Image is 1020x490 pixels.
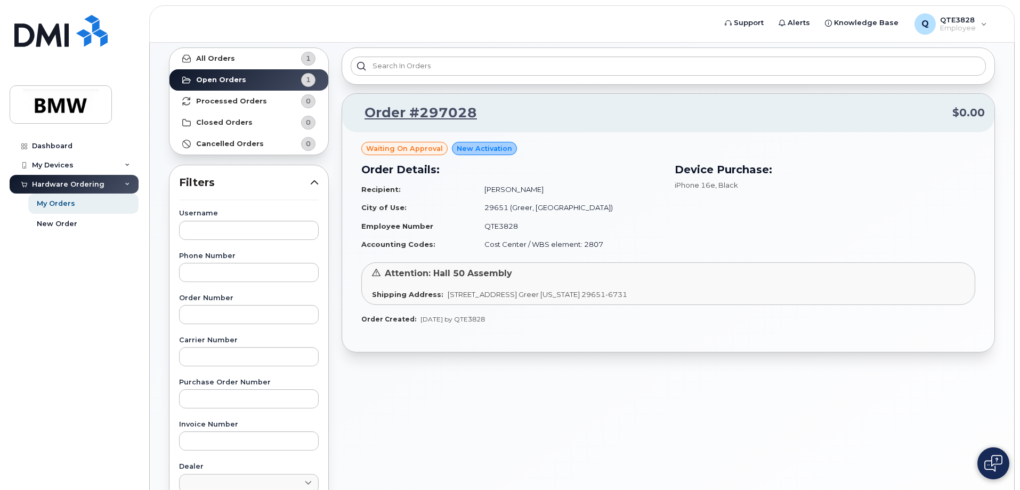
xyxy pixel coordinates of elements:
[169,91,328,112] a: Processed Orders0
[361,315,416,323] strong: Order Created:
[352,103,477,123] a: Order #297028
[179,210,319,217] label: Username
[196,97,267,106] strong: Processed Orders
[179,337,319,344] label: Carrier Number
[952,105,985,121] span: $0.00
[179,253,319,260] label: Phone Number
[448,290,627,299] span: [STREET_ADDRESS] Greer [US_STATE] 29651-6731
[196,54,235,63] strong: All Orders
[179,379,319,386] label: Purchase Order Number
[179,295,319,302] label: Order Number
[179,463,319,470] label: Dealer
[372,290,443,299] strong: Shipping Address:
[351,57,986,76] input: Search in orders
[788,18,810,28] span: Alerts
[179,421,319,428] label: Invoice Number
[361,162,662,178] h3: Order Details:
[306,75,311,85] span: 1
[715,181,738,189] span: , Black
[196,118,253,127] strong: Closed Orders
[834,18,898,28] span: Knowledge Base
[675,162,975,178] h3: Device Purchase:
[306,96,311,106] span: 0
[940,15,976,24] span: QTE3828
[196,140,264,148] strong: Cancelled Orders
[306,139,311,149] span: 0
[817,12,906,34] a: Knowledge Base
[361,222,433,230] strong: Employee Number
[940,24,976,33] span: Employee
[475,198,662,217] td: 29651 (Greer, [GEOGRAPHIC_DATA])
[169,69,328,91] a: Open Orders1
[771,12,817,34] a: Alerts
[306,117,311,127] span: 0
[361,203,407,212] strong: City of Use:
[179,175,310,190] span: Filters
[475,180,662,199] td: [PERSON_NAME]
[457,143,512,154] span: New Activation
[475,235,662,254] td: Cost Center / WBS element: 2807
[306,53,311,63] span: 1
[361,185,401,194] strong: Recipient:
[734,18,764,28] span: Support
[169,112,328,133] a: Closed Orders0
[366,143,443,154] span: Waiting On Approval
[196,76,246,84] strong: Open Orders
[921,18,929,30] span: Q
[420,315,485,323] span: [DATE] by QTE3828
[169,48,328,69] a: All Orders1
[675,181,715,189] span: iPhone 16e
[475,217,662,236] td: QTE3828
[361,240,435,248] strong: Accounting Codes:
[717,12,771,34] a: Support
[385,268,512,278] span: Attention: Hall 50 Assembly
[169,133,328,155] a: Cancelled Orders0
[984,455,1002,472] img: Open chat
[907,13,994,35] div: QTE3828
